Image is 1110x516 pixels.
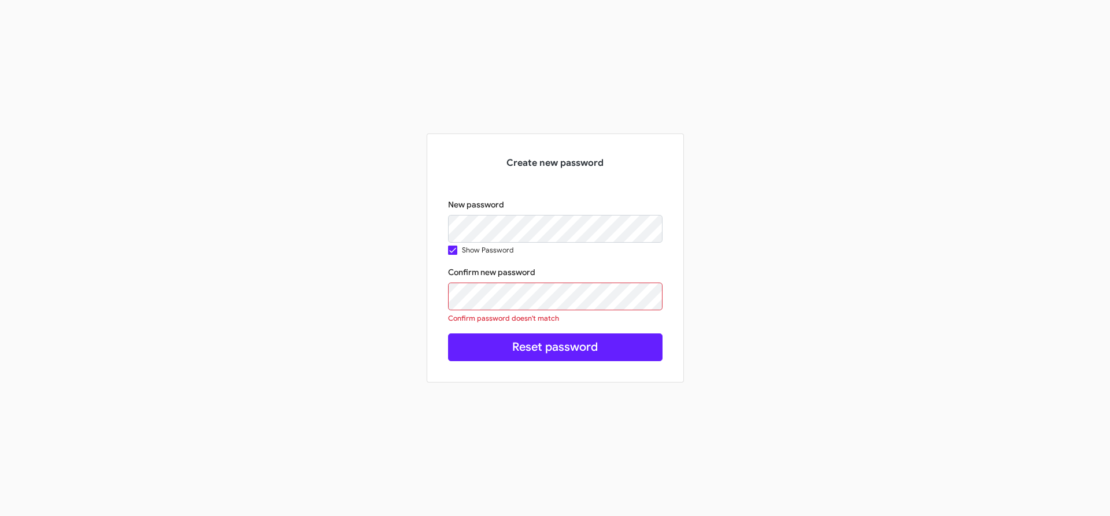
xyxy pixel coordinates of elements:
h3: Create new password [448,155,663,171]
span: Confirm password doesn't match [448,314,559,323]
label: New password [448,199,504,210]
button: Reset password [448,333,663,361]
label: Confirm new password [448,266,535,278]
small: Show Password [462,246,513,255]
